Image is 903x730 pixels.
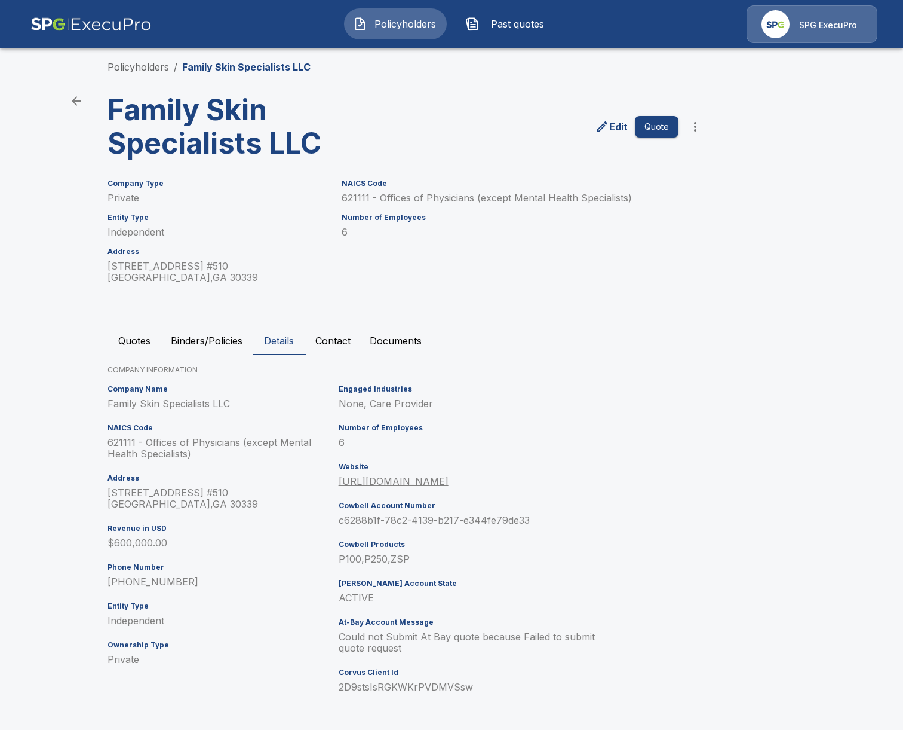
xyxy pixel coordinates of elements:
h6: Number of Employees [342,213,678,222]
p: Private [107,193,327,204]
h6: Engaged Industries [339,385,622,393]
h6: Revenue in USD [107,524,334,533]
h6: Entity Type [107,602,334,610]
h6: At-Bay Account Message [339,618,622,627]
img: Policyholders Icon [353,17,367,31]
p: SPG ExecuPro [799,19,857,31]
p: Family Skin Specialists LLC [107,398,334,410]
p: Private [107,654,334,665]
h6: NAICS Code [342,179,678,188]
button: Details [252,326,306,355]
h6: Cowbell Account Number [339,502,622,510]
p: None, Care Provider [339,398,622,410]
h6: Number of Employees [339,424,622,432]
button: Contact [306,326,360,355]
h6: Company Type [107,179,327,188]
h6: Company Name [107,385,334,393]
p: 2D9stsIsRGKWKrPVDMVSsw [339,682,622,693]
h6: Address [107,248,327,256]
div: policyholder tabs [107,326,795,355]
p: [STREET_ADDRESS] #510 [GEOGRAPHIC_DATA] , GA 30339 [107,487,334,510]
button: more [683,115,707,139]
img: Agency Icon [761,10,790,38]
a: Policyholders [107,61,169,73]
p: Family Skin Specialists LLC [182,60,311,74]
span: Policyholders [372,17,438,31]
h6: Entity Type [107,213,327,222]
h6: Cowbell Products [339,540,622,549]
a: [URL][DOMAIN_NAME] [339,475,449,487]
button: Past quotes IconPast quotes [456,8,559,39]
h3: Family Skin Specialists LLC [107,93,403,160]
p: ACTIVE [339,592,622,604]
p: Independent [107,227,327,238]
button: Documents [360,326,431,355]
p: Could not Submit At Bay quote because Failed to submit quote request [339,631,622,654]
a: edit [592,117,630,136]
p: 6 [339,437,622,448]
h6: Phone Number [107,563,334,572]
span: Past quotes [484,17,550,31]
a: Agency IconSPG ExecuPro [747,5,877,43]
h6: Ownership Type [107,641,334,649]
nav: breadcrumb [107,60,311,74]
p: [PHONE_NUMBER] [107,576,334,588]
img: AA Logo [30,5,152,43]
h6: Corvus Client Id [339,668,622,677]
p: $600,000.00 [107,537,334,549]
h6: Website [339,463,622,471]
h6: NAICS Code [107,424,334,432]
p: Independent [107,615,334,627]
p: 621111 - Offices of Physicians (except Mental Health Specialists) [342,193,678,204]
h6: Address [107,474,334,482]
p: c6288b1f-78c2-4139-b217-e344fe79de33 [339,515,622,526]
p: COMPANY INFORMATION [107,365,795,375]
p: [STREET_ADDRESS] #510 [GEOGRAPHIC_DATA] , GA 30339 [107,261,327,283]
button: Quotes [107,326,161,355]
p: 621111 - Offices of Physicians (except Mental Health Specialists) [107,437,334,460]
button: Quote [635,116,678,138]
p: P100,P250,ZSP [339,554,622,565]
img: Past quotes Icon [465,17,480,31]
li: / [174,60,177,74]
button: Policyholders IconPolicyholders [344,8,447,39]
p: Edit [609,120,628,134]
a: back [64,89,88,113]
h6: [PERSON_NAME] Account State [339,579,622,588]
p: 6 [342,227,678,238]
button: Binders/Policies [161,326,252,355]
